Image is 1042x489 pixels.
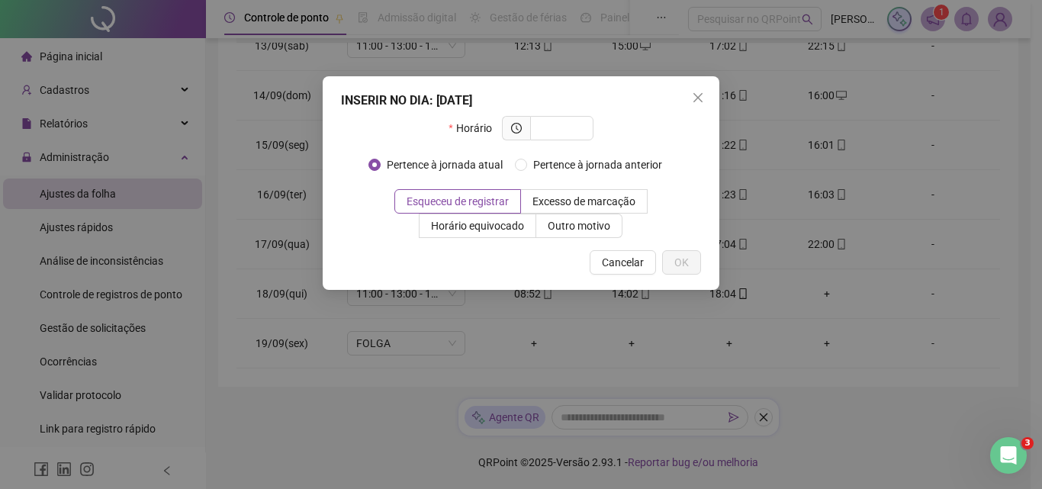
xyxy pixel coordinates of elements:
span: Pertence à jornada atual [381,156,509,173]
span: Cancelar [602,254,644,271]
button: Close [686,85,710,110]
span: Excesso de marcação [532,195,635,208]
span: 3 [1021,437,1034,449]
button: Cancelar [590,250,656,275]
iframe: Intercom live chat [990,437,1027,474]
label: Horário [449,116,501,140]
span: close [692,92,704,104]
button: OK [662,250,701,275]
span: Horário equivocado [431,220,524,232]
div: INSERIR NO DIA : [DATE] [341,92,701,110]
span: Esqueceu de registrar [407,195,509,208]
span: Pertence à jornada anterior [527,156,668,173]
span: Outro motivo [548,220,610,232]
span: clock-circle [511,123,522,134]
